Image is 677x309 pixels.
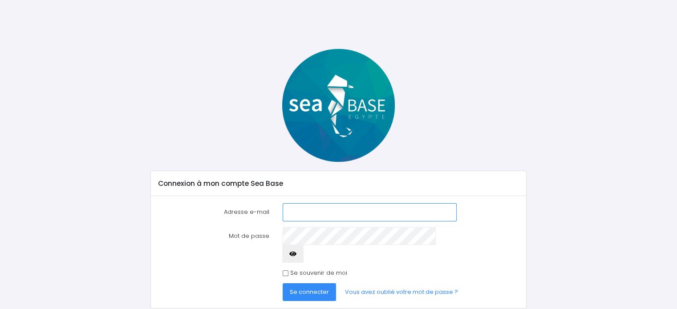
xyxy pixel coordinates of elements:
[338,283,465,301] a: Vous avez oublié votre mot de passe ?
[151,203,276,221] label: Adresse e-mail
[290,269,347,277] label: Se souvenir de moi
[151,171,526,196] div: Connexion à mon compte Sea Base
[283,283,336,301] button: Se connecter
[290,288,329,296] span: Se connecter
[151,227,276,263] label: Mot de passe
